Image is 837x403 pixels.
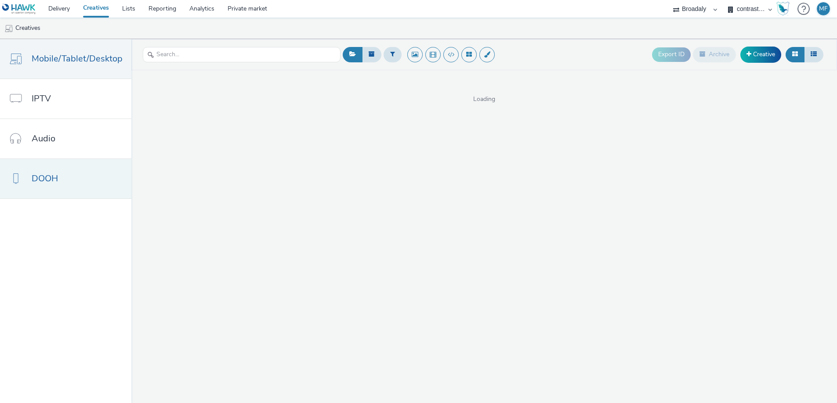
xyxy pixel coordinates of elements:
button: Export ID [652,47,691,61]
span: Audio [32,132,55,145]
img: mobile [4,24,13,33]
img: undefined Logo [2,4,36,14]
span: DOOH [32,172,58,185]
input: Search... [143,47,341,62]
a: Creative [740,47,781,62]
span: IPTV [32,92,51,105]
button: Grid [786,47,804,62]
span: Loading [131,95,837,104]
img: Hawk Academy [776,2,790,16]
a: Hawk Academy [776,2,793,16]
button: Archive [693,47,736,62]
div: MF [819,2,828,15]
button: Table [804,47,823,62]
span: Mobile/Tablet/Desktop [32,52,123,65]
